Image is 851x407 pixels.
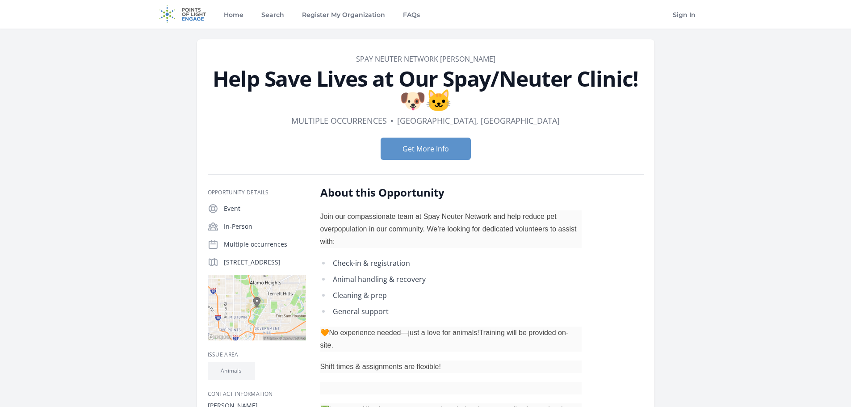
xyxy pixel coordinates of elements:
h2: About this Opportunity [320,185,582,200]
p: Event [224,204,306,213]
dd: Multiple occurrences [291,114,387,127]
span: No experience needed—just a love for animals! [329,329,479,336]
li: General support [320,305,582,318]
h3: Contact Information [208,390,306,398]
h1: Help Save Lives at Our Spay/Neuter Clinic! 🐶🐱 [208,68,644,111]
p: Multiple occurrences [224,240,306,249]
p: Join our compassionate team at Spay Neuter Network and help reduce pet overpopulation in our comm... [320,210,582,248]
dd: [GEOGRAPHIC_DATA], [GEOGRAPHIC_DATA] [397,114,560,127]
p: [STREET_ADDRESS] [224,258,306,267]
li: Animal handling & recovery [320,273,582,285]
p: Shift times & assignments are flexible! [320,361,582,373]
p: 🧡 Training will be provided on-site. [320,327,582,352]
li: Check-in & registration [320,257,582,269]
li: Animals [208,362,255,380]
div: • [390,114,394,127]
h3: Issue area [208,351,306,358]
li: Cleaning & prep [320,289,582,302]
img: Map [208,275,306,340]
a: Spay Neuter Network [PERSON_NAME] [356,54,495,64]
p: In-Person [224,222,306,231]
button: Get More Info [381,138,471,160]
h3: Opportunity Details [208,189,306,196]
